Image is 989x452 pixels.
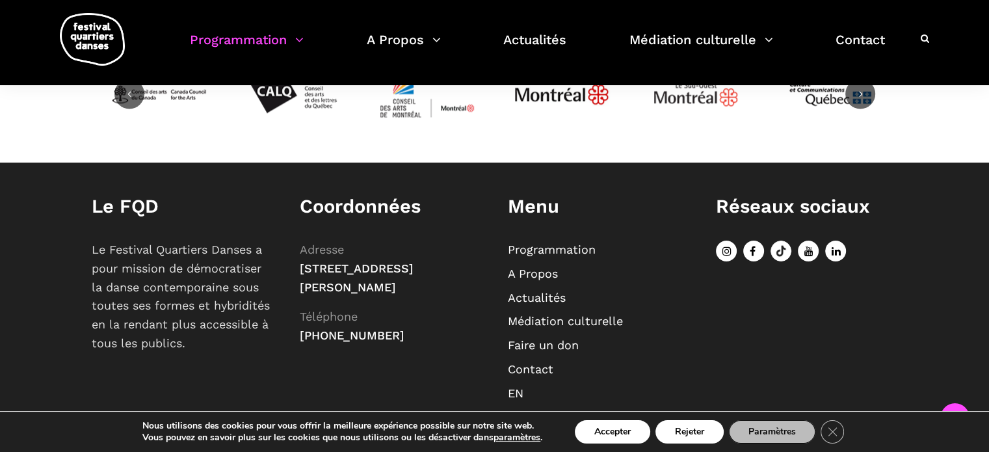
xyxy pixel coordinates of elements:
[92,195,274,218] h1: Le FQD
[300,328,404,342] span: [PHONE_NUMBER]
[508,243,596,256] a: Programmation
[367,29,441,67] a: A Propos
[729,420,815,444] button: Paramètres
[629,29,773,67] a: Médiation culturelle
[836,29,885,67] a: Contact
[508,291,566,304] a: Actualités
[508,267,558,280] a: A Propos
[142,420,542,432] p: Nous utilisons des cookies pour vous offrir la meilleure expérience possible sur notre site web.
[821,420,844,444] button: Close GDPR Cookie Banner
[508,195,690,218] h1: Menu
[508,314,623,328] a: Médiation culturelle
[508,338,579,352] a: Faire un don
[782,46,879,143] img: mccq-3-3
[300,261,414,294] span: [STREET_ADDRESS][PERSON_NAME]
[503,29,566,67] a: Actualités
[513,46,611,143] img: JPGnr_b
[655,420,724,444] button: Rejeter
[244,46,341,143] img: Calq_noir
[300,243,344,256] span: Adresse
[60,13,125,66] img: logo-fqd-med
[92,241,274,353] p: Le Festival Quartiers Danses a pour mission de démocratiser la danse contemporaine sous toutes se...
[110,46,207,143] img: CAC_BW_black_f
[378,46,476,143] img: CMYK_Logo_CAMMontreal
[508,386,523,400] a: EN
[494,432,540,444] button: paramètres
[300,195,482,218] h1: Coordonnées
[508,362,553,376] a: Contact
[190,29,304,67] a: Programmation
[716,195,898,218] h1: Réseaux sociaux
[142,432,542,444] p: Vous pouvez en savoir plus sur les cookies que nous utilisons ou les désactiver dans .
[647,46,745,143] img: Logo_Mtl_Le_Sud-Ouest.svg_
[575,420,650,444] button: Accepter
[300,310,358,323] span: Téléphone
